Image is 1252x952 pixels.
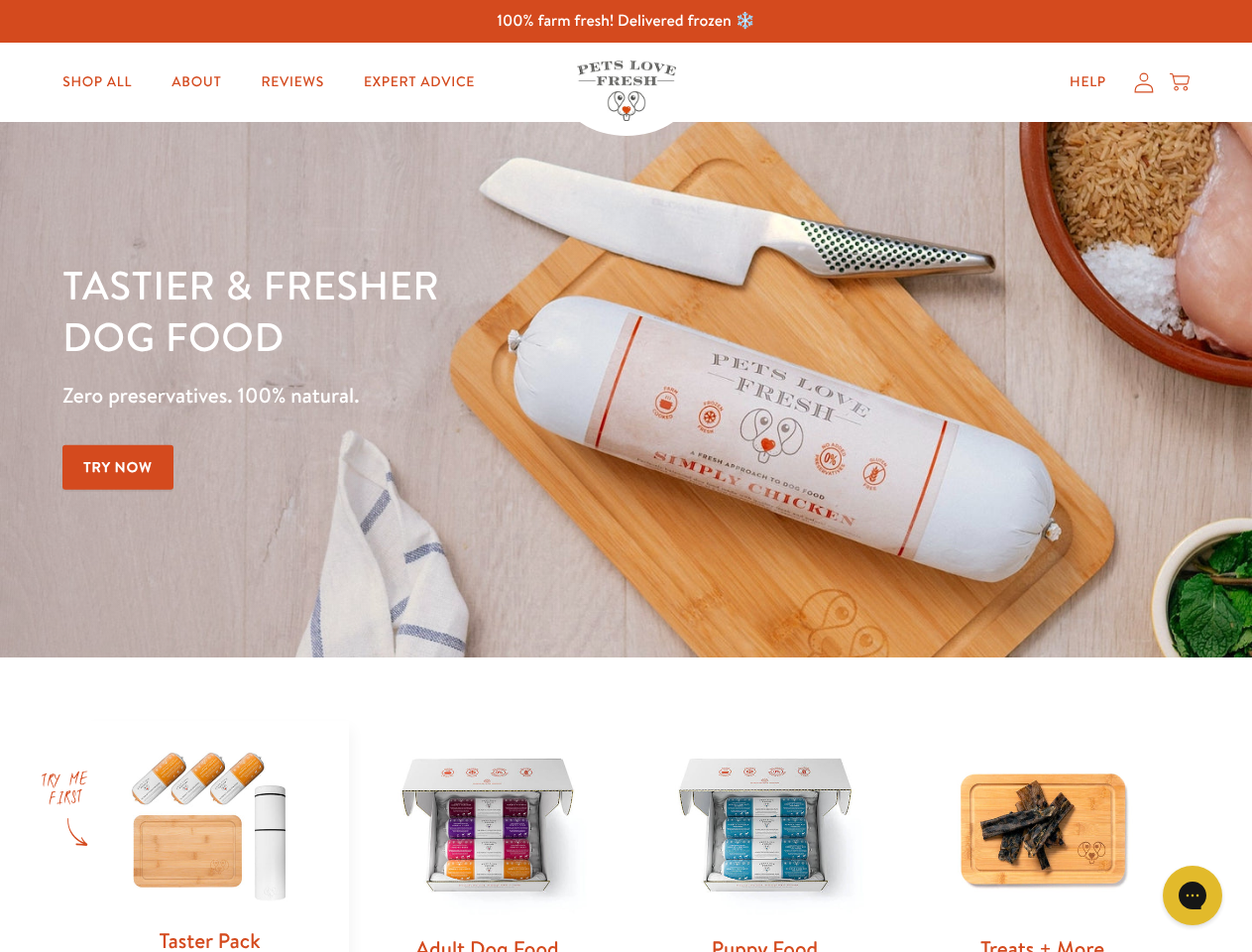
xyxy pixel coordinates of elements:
[1153,859,1232,932] iframe: Gorgias live chat messenger
[156,62,237,102] a: About
[1054,62,1122,102] a: Help
[348,62,491,102] a: Expert Advice
[62,259,814,362] h1: Tastier & fresher dog food
[47,62,148,102] a: Shop All
[62,445,173,490] a: Try Now
[245,62,339,102] a: Reviews
[62,378,814,414] p: Zero preservatives. 100% natural.
[577,60,676,121] img: Pets Love Fresh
